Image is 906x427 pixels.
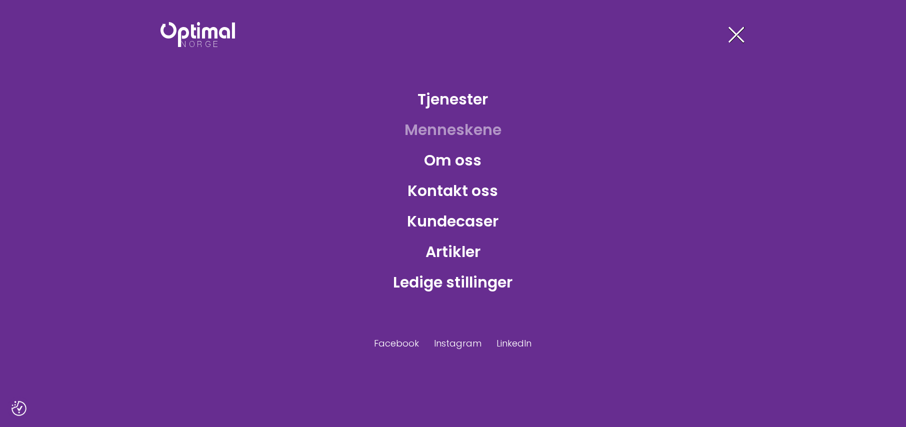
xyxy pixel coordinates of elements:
[434,336,482,350] a: Instagram
[396,113,509,146] a: Menneskene
[416,144,490,176] a: Om oss
[400,174,506,207] a: Kontakt oss
[385,266,521,298] a: Ledige stillinger
[410,83,496,115] a: Tjenester
[160,22,235,47] img: Optimal Norge
[497,336,532,350] a: LinkedIn
[11,401,26,416] img: Revisit consent button
[374,336,419,350] a: Facebook
[399,205,507,237] a: Kundecaser
[417,235,488,268] a: Artikler
[11,401,26,416] button: Samtykkepreferanser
